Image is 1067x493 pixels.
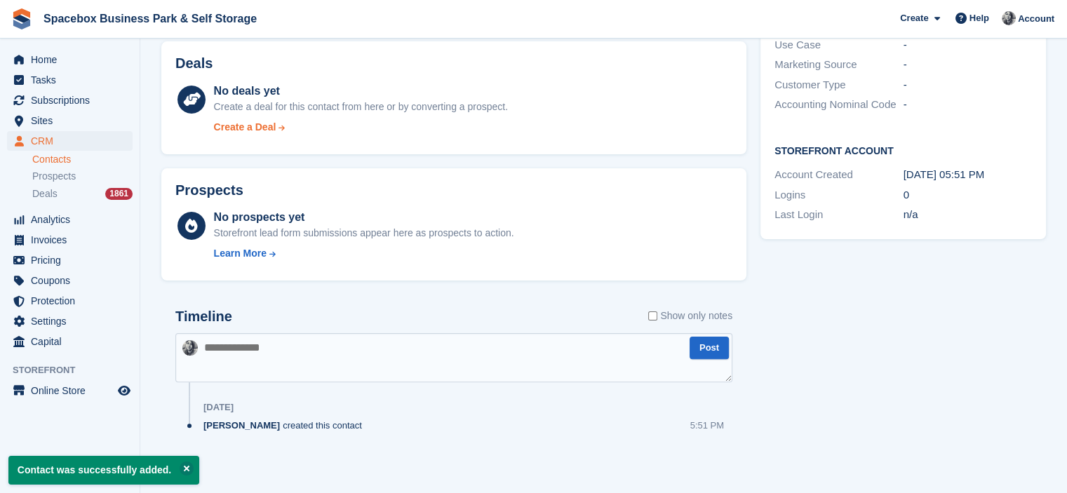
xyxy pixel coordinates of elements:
[32,187,58,201] span: Deals
[7,332,133,351] a: menu
[203,419,280,432] span: [PERSON_NAME]
[182,340,198,356] img: SUDIPTA VIRMANI
[31,271,115,290] span: Coupons
[774,77,904,93] div: Customer Type
[214,83,508,100] div: No deals yet
[31,381,115,400] span: Online Store
[904,187,1033,203] div: 0
[214,209,514,226] div: No prospects yet
[38,7,262,30] a: Spacebox Business Park & Self Storage
[774,57,904,73] div: Marketing Source
[7,271,133,290] a: menu
[774,97,904,113] div: Accounting Nominal Code
[175,309,232,325] h2: Timeline
[774,187,904,203] div: Logins
[7,230,133,250] a: menu
[7,50,133,69] a: menu
[7,90,133,110] a: menu
[31,250,115,270] span: Pricing
[7,311,133,331] a: menu
[904,57,1033,73] div: -
[31,90,115,110] span: Subscriptions
[31,311,115,331] span: Settings
[904,167,1033,183] div: [DATE] 05:51 PM
[1018,12,1054,26] span: Account
[31,291,115,311] span: Protection
[7,70,133,90] a: menu
[7,210,133,229] a: menu
[214,246,267,261] div: Learn More
[774,207,904,223] div: Last Login
[105,188,133,200] div: 1861
[31,50,115,69] span: Home
[690,419,724,432] div: 5:51 PM
[214,226,514,241] div: Storefront lead form submissions appear here as prospects to action.
[203,402,234,413] div: [DATE]
[774,143,1032,157] h2: Storefront Account
[31,70,115,90] span: Tasks
[774,167,904,183] div: Account Created
[7,291,133,311] a: menu
[31,131,115,151] span: CRM
[7,111,133,130] a: menu
[7,250,133,270] a: menu
[31,230,115,250] span: Invoices
[1002,11,1016,25] img: SUDIPTA VIRMANI
[904,97,1033,113] div: -
[969,11,989,25] span: Help
[900,11,928,25] span: Create
[214,100,508,114] div: Create a deal for this contact from here or by converting a prospect.
[203,419,369,432] div: created this contact
[32,153,133,166] a: Contacts
[7,381,133,400] a: menu
[214,120,508,135] a: Create a Deal
[214,120,276,135] div: Create a Deal
[648,309,732,323] label: Show only notes
[116,382,133,399] a: Preview store
[648,309,657,323] input: Show only notes
[8,456,199,485] p: Contact was successfully added.
[31,332,115,351] span: Capital
[904,207,1033,223] div: n/a
[31,210,115,229] span: Analytics
[904,37,1033,53] div: -
[32,187,133,201] a: Deals 1861
[214,246,514,261] a: Learn More
[11,8,32,29] img: stora-icon-8386f47178a22dfd0bd8f6a31ec36ba5ce8667c1dd55bd0f319d3a0aa187defe.svg
[32,170,76,183] span: Prospects
[774,37,904,53] div: Use Case
[904,77,1033,93] div: -
[32,169,133,184] a: Prospects
[175,182,243,198] h2: Prospects
[13,363,140,377] span: Storefront
[175,55,213,72] h2: Deals
[7,131,133,151] a: menu
[31,111,115,130] span: Sites
[690,337,729,360] button: Post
